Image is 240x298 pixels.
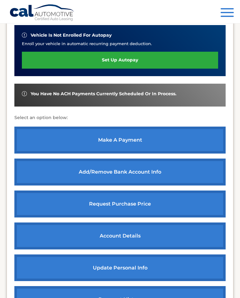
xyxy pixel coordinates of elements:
[22,40,218,47] p: Enroll your vehicle in automatic recurring payment deduction.
[14,159,226,186] a: Add/Remove bank account info
[31,91,177,97] span: You have no ACH payments currently scheduled or in process.
[14,191,226,217] a: request purchase price
[14,222,226,249] a: account details
[14,254,226,281] a: update personal info
[22,52,218,68] a: set up autopay
[31,33,112,38] span: vehicle is not enrolled for autopay
[22,91,27,96] img: alert-white.svg
[14,127,226,154] a: make a payment
[221,8,234,18] button: Menu
[22,33,27,38] img: alert-white.svg
[14,114,226,122] p: Select an option below:
[9,4,75,22] a: Cal Automotive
